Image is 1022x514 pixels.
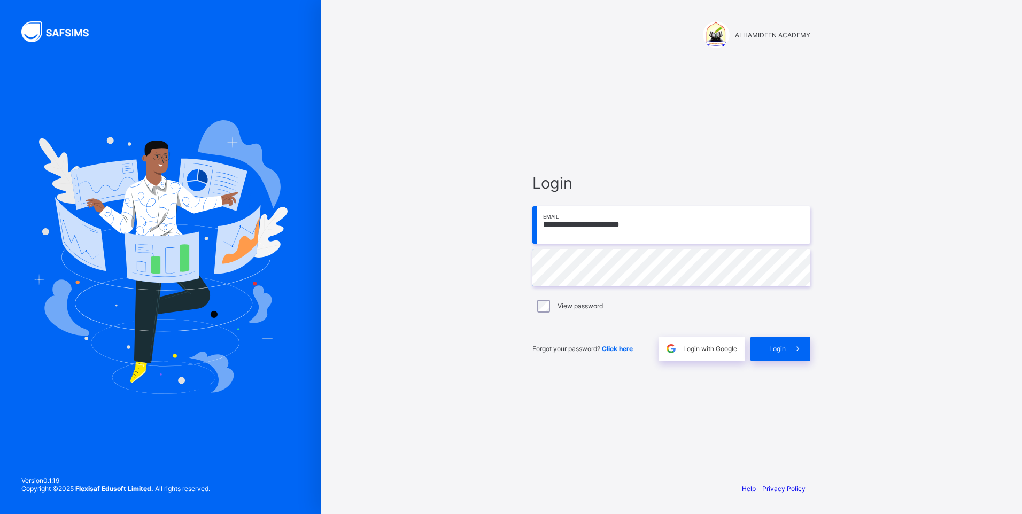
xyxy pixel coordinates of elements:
a: Help [742,485,756,493]
label: View password [558,302,603,310]
span: Copyright © 2025 All rights reserved. [21,485,210,493]
img: Hero Image [33,120,288,394]
a: Privacy Policy [762,485,806,493]
span: Login [532,174,810,192]
span: ALHAMIDEEN ACADEMY [735,31,810,39]
img: SAFSIMS Logo [21,21,102,42]
strong: Flexisaf Edusoft Limited. [75,485,153,493]
span: Login with Google [683,345,737,353]
span: Forgot your password? [532,345,633,353]
span: Version 0.1.19 [21,477,210,485]
span: Login [769,345,786,353]
img: google.396cfc9801f0270233282035f929180a.svg [665,342,677,355]
a: Click here [602,345,633,353]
